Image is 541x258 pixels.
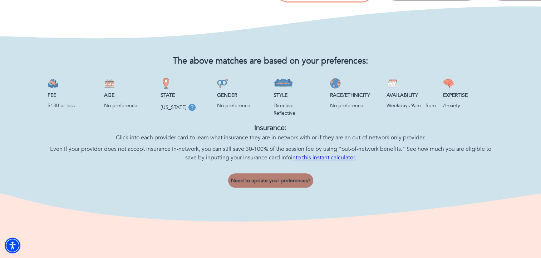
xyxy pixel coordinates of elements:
img: Expertise [443,78,454,89]
p: Race/Ethnicity [330,91,381,99]
button: tooltip [187,102,197,113]
p: Fee [48,91,98,99]
p: No preference [217,102,268,109]
p: Insurance: [48,123,494,133]
p: Directive [274,102,324,109]
p: Style [274,91,324,99]
p: Gender [217,91,268,99]
p: No preference [104,102,155,109]
span: Need to update your preferences? [231,177,310,184]
p: Expertise [443,91,494,99]
div: Accessibility Menu [5,238,20,253]
p: Reflective [274,109,324,117]
p: State [161,91,211,99]
p: Weekdays 9am - 5pm [387,102,437,109]
button: Need to update your preferences? [228,173,313,188]
img: Age [104,78,115,89]
p: Anxiety [443,102,494,109]
p: $130 or less [48,102,98,109]
p: No preference [330,102,381,109]
p: Age [104,91,155,99]
h2: The above matches are based on your preferences: [48,56,494,66]
img: Availability [387,78,397,89]
img: Race/Ethnicity [330,78,341,89]
img: State [161,78,171,89]
img: Fee [48,78,58,89]
img: Gender [217,78,228,89]
p: Click into each provider card to learn what insurance they are in-network with or if they are an ... [48,133,494,142]
p: [US_STATE] [161,104,187,111]
p: Even if your provider does not accept insurance in-network, you can still save 30-100% of the ses... [48,145,494,162]
p: Availability [387,91,437,99]
a: into this instant calculator. [291,154,356,162]
img: Style [274,78,293,89]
